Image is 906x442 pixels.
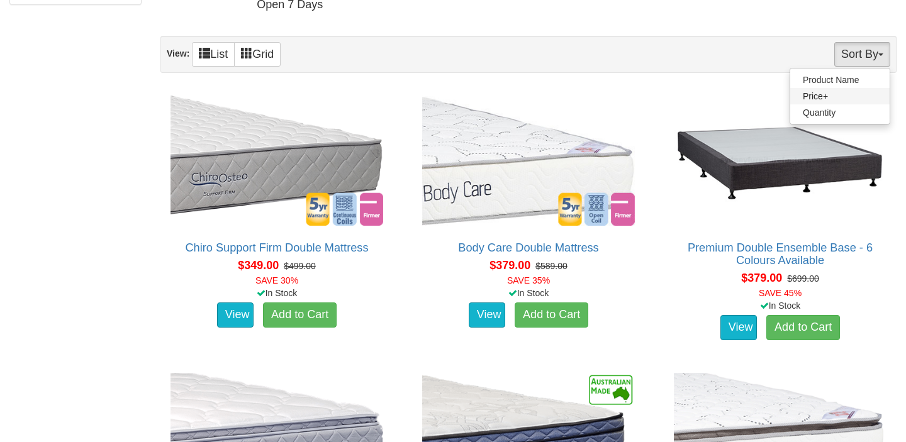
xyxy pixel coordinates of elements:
a: View [720,315,757,340]
span: $349.00 [238,259,279,272]
del: $589.00 [535,261,568,271]
a: Grid [234,42,281,67]
div: In Stock [410,287,647,299]
img: Chiro Support Firm Double Mattress [167,92,386,229]
del: $499.00 [284,261,316,271]
a: Quantity [790,104,890,121]
button: Sort By [834,42,890,67]
a: Body Care Double Mattress [458,241,598,254]
a: Add to Cart [515,302,588,328]
a: Chiro Support Firm Double Mattress [185,241,368,254]
font: SAVE 45% [759,288,802,298]
del: $699.00 [787,273,819,284]
a: Price+ [790,88,890,104]
a: Premium Double Ensemble Base - 6 Colours Available [688,241,873,267]
a: Add to Cart [263,302,337,328]
a: View [469,302,505,328]
font: SAVE 35% [507,275,550,285]
div: In Stock [661,299,899,312]
font: SAVE 30% [255,275,298,285]
a: Product Name [790,72,890,88]
a: Add to Cart [766,315,840,340]
img: Body Care Double Mattress [419,92,638,229]
span: $379.00 [489,259,530,272]
span: $379.00 [741,272,782,284]
strong: View: [167,48,189,58]
img: Premium Double Ensemble Base - 6 Colours Available [671,92,890,229]
a: View [217,302,254,328]
a: List [192,42,235,67]
div: In Stock [158,287,396,299]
